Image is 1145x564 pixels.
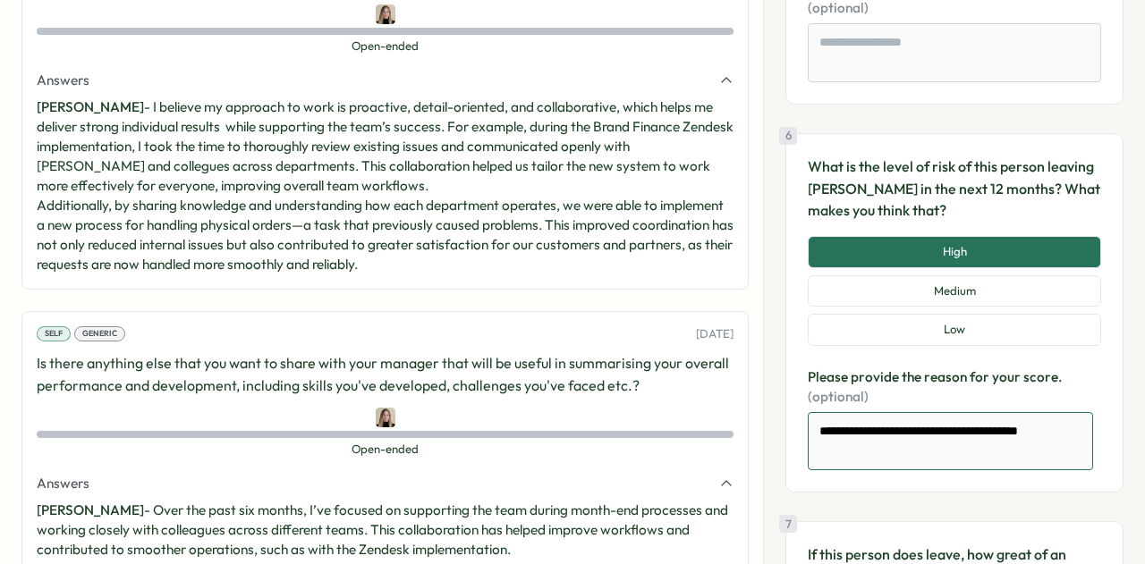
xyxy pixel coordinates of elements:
[37,38,734,55] span: Open-ended
[779,515,797,533] div: 7
[808,236,1101,268] button: High
[808,388,869,405] span: (optional)
[1023,368,1062,385] span: score.
[808,156,1101,222] p: What is the level of risk of this person leaving [PERSON_NAME] in the next 12 months? What makes ...
[808,314,1101,346] button: Low
[924,368,970,385] span: reason
[37,352,734,397] p: Is there anything else that you want to share with your manager that will be useful in summarisin...
[37,474,89,493] span: Answers
[37,97,734,274] p: - I believe my approach to work is proactive, detail-oriented, and collaborative, which helps me ...
[376,408,395,427] img: Martyna Carroll
[779,127,797,145] div: 6
[37,501,144,518] span: [PERSON_NAME]
[37,71,734,90] button: Answers
[37,326,71,342] div: Self
[992,368,1023,385] span: your
[376,4,395,24] img: Martyna Carroll
[808,368,851,385] span: Please
[970,368,992,385] span: for
[851,368,902,385] span: provide
[74,326,125,342] div: Generic
[37,71,89,90] span: Answers
[696,326,734,342] p: [DATE]
[37,442,734,458] span: Open-ended
[902,368,924,385] span: the
[37,474,734,493] button: Answers
[37,98,144,115] span: [PERSON_NAME]
[808,275,1101,307] button: Medium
